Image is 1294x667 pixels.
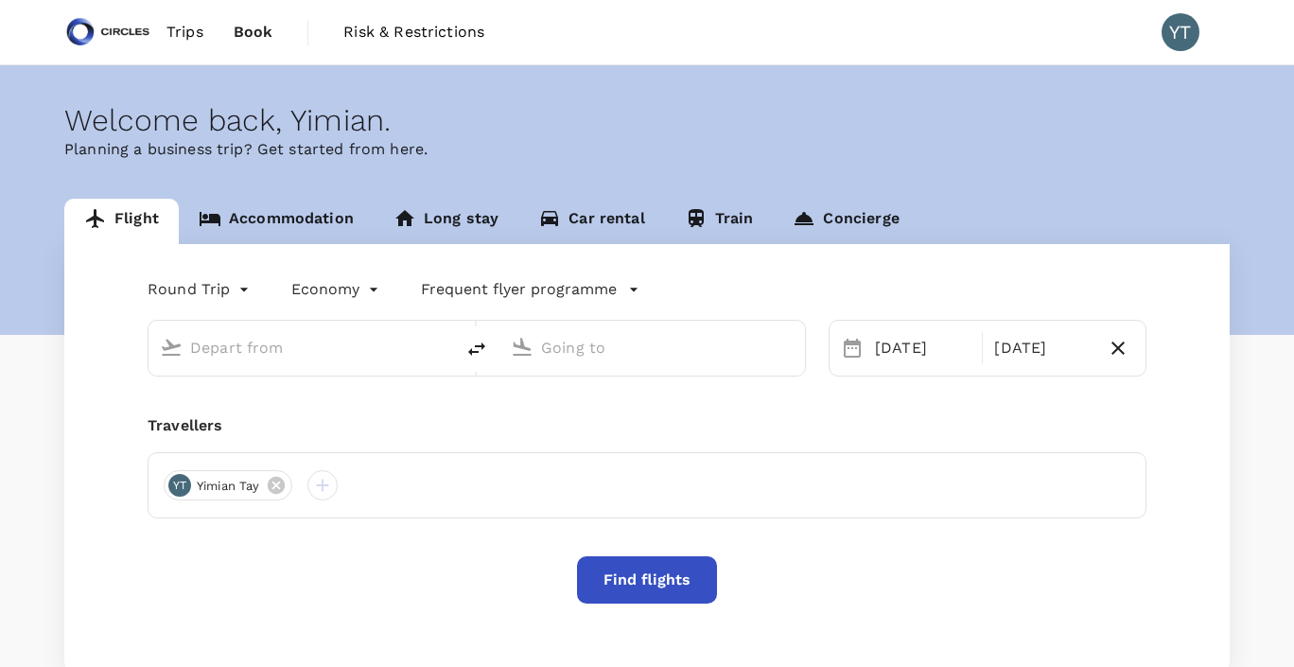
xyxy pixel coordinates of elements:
p: Frequent flyer programme [421,278,617,301]
button: Open [792,345,796,349]
div: YT [168,474,191,497]
span: Trips [166,21,203,44]
div: YT [1162,13,1199,51]
a: Car rental [518,199,665,244]
div: Travellers [148,414,1146,437]
span: Risk & Restrictions [343,21,484,44]
a: Flight [64,199,179,244]
button: Open [441,345,445,349]
div: Economy [291,274,383,305]
img: Circles [64,11,151,53]
a: Accommodation [179,199,374,244]
button: delete [454,326,499,372]
div: [DATE] [867,329,978,367]
div: YTYimian Tay [164,470,292,500]
button: Frequent flyer programme [421,278,639,301]
div: [DATE] [987,329,1097,367]
button: Find flights [577,556,717,604]
a: Train [665,199,774,244]
div: Welcome back , Yimian . [64,103,1230,138]
span: Yimian Tay [185,477,271,496]
a: Long stay [374,199,518,244]
input: Going to [541,333,765,362]
span: Book [234,21,273,44]
input: Depart from [190,333,414,362]
a: Concierge [773,199,918,244]
p: Planning a business trip? Get started from here. [64,138,1230,161]
div: Round Trip [148,274,254,305]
